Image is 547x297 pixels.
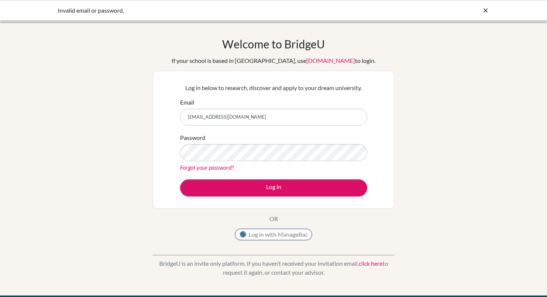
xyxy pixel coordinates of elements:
div: If your school is based in [GEOGRAPHIC_DATA], use to login. [172,56,375,65]
a: click here [359,260,383,267]
button: Log in with ManageBac [235,229,312,240]
h1: Welcome to BridgeU [222,37,325,51]
div: Invalid email or password. [58,6,378,15]
label: Password [180,133,205,142]
button: Log in [180,179,367,197]
p: Log in below to research, discover and apply to your dream university. [180,83,367,92]
label: Email [180,98,194,107]
p: BridgeU is an invite only platform. If you haven’t received your invitation email, to request it ... [153,259,394,277]
a: [DOMAIN_NAME] [306,57,355,64]
a: Forgot your password? [180,164,234,171]
p: OR [269,214,278,223]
